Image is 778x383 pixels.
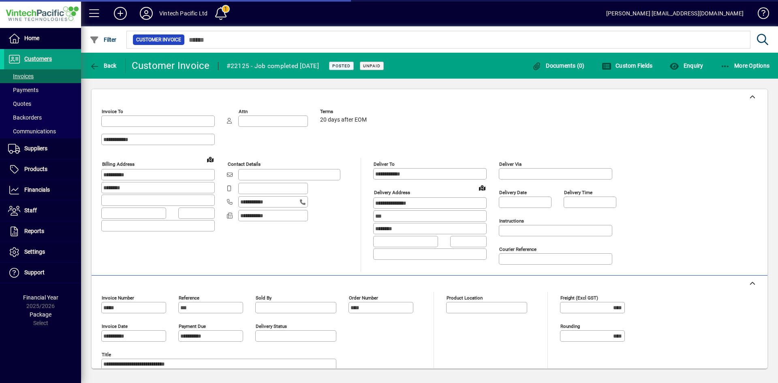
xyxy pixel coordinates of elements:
[499,218,524,224] mat-label: Instructions
[102,295,134,301] mat-label: Invoice number
[8,128,56,135] span: Communications
[88,32,119,47] button: Filter
[564,190,592,195] mat-label: Delivery time
[349,295,378,301] mat-label: Order number
[24,166,47,172] span: Products
[667,58,705,73] button: Enquiry
[4,97,81,111] a: Quotes
[90,36,117,43] span: Filter
[102,109,123,114] mat-label: Invoice To
[24,145,47,152] span: Suppliers
[256,295,271,301] mat-label: Sold by
[320,117,367,123] span: 20 days after EOM
[499,246,536,252] mat-label: Courier Reference
[669,62,703,69] span: Enquiry
[24,269,45,276] span: Support
[90,62,117,69] span: Back
[447,295,483,301] mat-label: Product location
[4,263,81,283] a: Support
[256,323,287,329] mat-label: Delivery status
[24,186,50,193] span: Financials
[560,295,598,301] mat-label: Freight (excl GST)
[606,7,744,20] div: [PERSON_NAME] [EMAIL_ADDRESS][DOMAIN_NAME]
[530,58,587,73] button: Documents (0)
[499,161,522,167] mat-label: Deliver via
[30,311,51,318] span: Package
[560,323,580,329] mat-label: Rounding
[8,73,34,79] span: Invoices
[363,63,380,68] span: Unpaid
[532,62,585,69] span: Documents (0)
[23,294,58,301] span: Financial Year
[136,36,181,44] span: Customer Invoice
[600,58,655,73] button: Custom Fields
[320,109,369,114] span: Terms
[88,58,119,73] button: Back
[133,6,159,21] button: Profile
[4,159,81,180] a: Products
[4,242,81,262] a: Settings
[720,62,770,69] span: More Options
[107,6,133,21] button: Add
[499,190,527,195] mat-label: Delivery date
[4,180,81,200] a: Financials
[718,58,772,73] button: More Options
[239,109,248,114] mat-label: Attn
[4,111,81,124] a: Backorders
[24,248,45,255] span: Settings
[8,114,42,121] span: Backorders
[132,59,210,72] div: Customer Invoice
[102,352,111,357] mat-label: Title
[332,63,351,68] span: Posted
[204,153,217,166] a: View on map
[602,62,653,69] span: Custom Fields
[476,181,489,194] a: View on map
[24,56,52,62] span: Customers
[24,35,39,41] span: Home
[752,2,768,28] a: Knowledge Base
[102,323,128,329] mat-label: Invoice date
[24,228,44,234] span: Reports
[8,87,38,93] span: Payments
[179,295,199,301] mat-label: Reference
[4,83,81,97] a: Payments
[4,69,81,83] a: Invoices
[4,28,81,49] a: Home
[179,323,206,329] mat-label: Payment due
[4,221,81,242] a: Reports
[374,161,395,167] mat-label: Deliver To
[8,101,31,107] span: Quotes
[159,7,207,20] div: Vintech Pacific Ltd
[227,60,319,73] div: #22125 - Job completed [DATE]
[4,124,81,138] a: Communications
[4,139,81,159] a: Suppliers
[81,58,126,73] app-page-header-button: Back
[4,201,81,221] a: Staff
[24,207,37,214] span: Staff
